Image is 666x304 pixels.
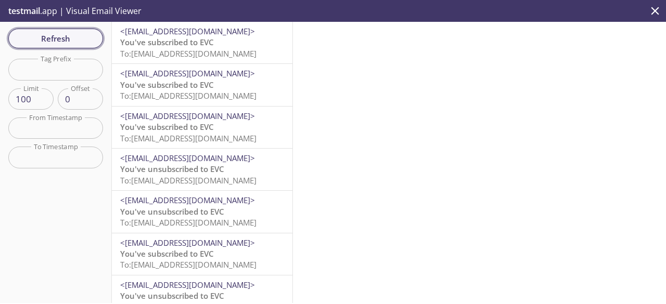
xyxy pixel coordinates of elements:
[17,32,95,45] span: Refresh
[8,29,103,48] button: Refresh
[120,26,255,36] span: <[EMAIL_ADDRESS][DOMAIN_NAME]>
[112,64,292,105] div: <[EMAIL_ADDRESS][DOMAIN_NAME]>You've subscribed to EVCTo:[EMAIL_ADDRESS][DOMAIN_NAME]
[112,107,292,148] div: <[EMAIL_ADDRESS][DOMAIN_NAME]>You've subscribed to EVCTo:[EMAIL_ADDRESS][DOMAIN_NAME]
[120,153,255,163] span: <[EMAIL_ADDRESS][DOMAIN_NAME]>
[120,80,214,90] span: You've subscribed to EVC
[120,111,255,121] span: <[EMAIL_ADDRESS][DOMAIN_NAME]>
[120,195,255,205] span: <[EMAIL_ADDRESS][DOMAIN_NAME]>
[120,248,214,259] span: You've subscribed to EVC
[112,22,292,63] div: <[EMAIL_ADDRESS][DOMAIN_NAME]>You've subscribed to EVCTo:[EMAIL_ADDRESS][DOMAIN_NAME]
[120,206,224,217] span: You've unsubscribed to EVC
[112,191,292,232] div: <[EMAIL_ADDRESS][DOMAIN_NAME]>You've unsubscribed to EVCTo:[EMAIL_ADDRESS][DOMAIN_NAME]
[120,90,257,101] span: To: [EMAIL_ADDRESS][DOMAIN_NAME]
[120,280,255,290] span: <[EMAIL_ADDRESS][DOMAIN_NAME]>
[120,37,214,47] span: You've subscribed to EVC
[120,259,257,270] span: To: [EMAIL_ADDRESS][DOMAIN_NAME]
[120,290,224,301] span: You've unsubscribed to EVC
[120,68,255,78] span: <[EMAIL_ADDRESS][DOMAIN_NAME]>
[112,149,292,190] div: <[EMAIL_ADDRESS][DOMAIN_NAME]>You've unsubscribed to EVCTo:[EMAIL_ADDRESS][DOMAIN_NAME]
[8,5,40,17] span: testmail
[120,237,255,248] span: <[EMAIL_ADDRESS][DOMAIN_NAME]>
[120,164,224,174] span: You've unsubscribed to EVC
[120,48,257,59] span: To: [EMAIL_ADDRESS][DOMAIN_NAME]
[120,175,257,186] span: To: [EMAIL_ADDRESS][DOMAIN_NAME]
[120,122,214,132] span: You've subscribed to EVC
[112,233,292,275] div: <[EMAIL_ADDRESS][DOMAIN_NAME]>You've subscribed to EVCTo:[EMAIL_ADDRESS][DOMAIN_NAME]
[120,217,257,228] span: To: [EMAIL_ADDRESS][DOMAIN_NAME]
[120,133,257,143] span: To: [EMAIL_ADDRESS][DOMAIN_NAME]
